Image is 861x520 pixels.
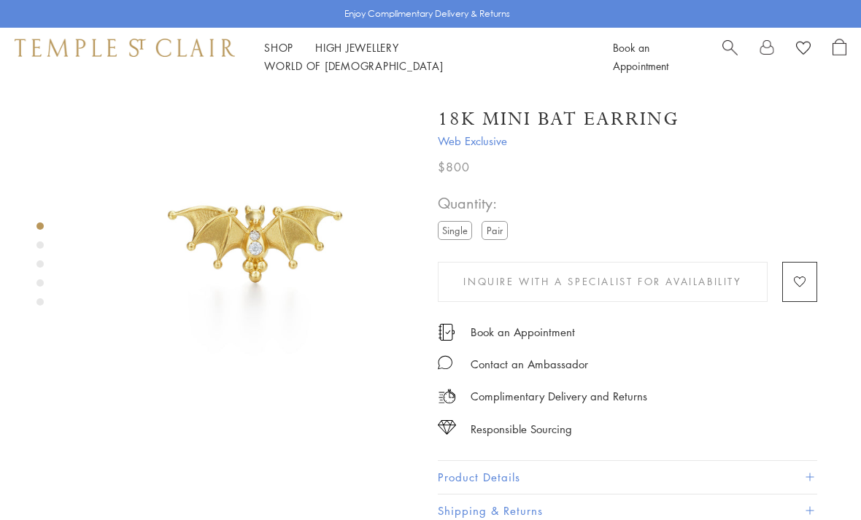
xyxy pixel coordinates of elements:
[438,158,470,176] span: $800
[471,387,647,405] p: Complimentary Delivery and Returns
[613,40,668,73] a: Book an Appointment
[471,324,575,340] a: Book an Appointment
[438,420,456,435] img: icon_sourcing.svg
[264,40,293,55] a: ShopShop
[788,451,846,505] iframe: Gorgias live chat messenger
[15,39,235,56] img: Temple St. Clair
[438,461,817,494] button: Product Details
[438,106,679,132] h1: 18K Mini Bat Earring
[438,221,472,239] label: Single
[95,86,416,407] img: E18104-MINIBAT
[36,219,44,317] div: Product gallery navigation
[471,355,588,373] div: Contact an Ambassador
[482,221,508,239] label: Pair
[264,39,580,75] nav: Main navigation
[264,58,443,73] a: World of [DEMOGRAPHIC_DATA]World of [DEMOGRAPHIC_DATA]
[438,262,768,302] button: Inquire With A Specialist for Availability
[722,39,738,75] a: Search
[471,420,572,438] div: Responsible Sourcing
[796,39,811,61] a: View Wishlist
[833,39,846,75] a: Open Shopping Bag
[463,273,741,290] span: Inquire With A Specialist for Availability
[438,324,455,341] img: icon_appointment.svg
[438,355,452,370] img: MessageIcon-01_2.svg
[438,132,817,150] span: Web Exclusive
[438,191,514,215] span: Quantity:
[315,40,399,55] a: High JewelleryHigh Jewellery
[344,7,510,21] p: Enjoy Complimentary Delivery & Returns
[438,387,456,405] img: icon_delivery.svg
